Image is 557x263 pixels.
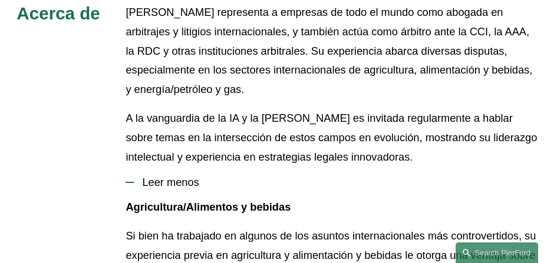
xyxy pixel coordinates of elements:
[142,176,199,188] font: Leer menos
[126,112,540,163] font: A la vanguardia de la IA y la [PERSON_NAME] es invitada regularmente a hablar sobre temas en la i...
[126,167,540,198] button: Leer menos
[126,201,291,213] font: Agricultura/Alimentos y bebidas
[126,6,535,96] font: [PERSON_NAME] representa a empresas de todo el mundo como abogada en arbitrajes y litigios intern...
[17,4,100,23] font: Acerca de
